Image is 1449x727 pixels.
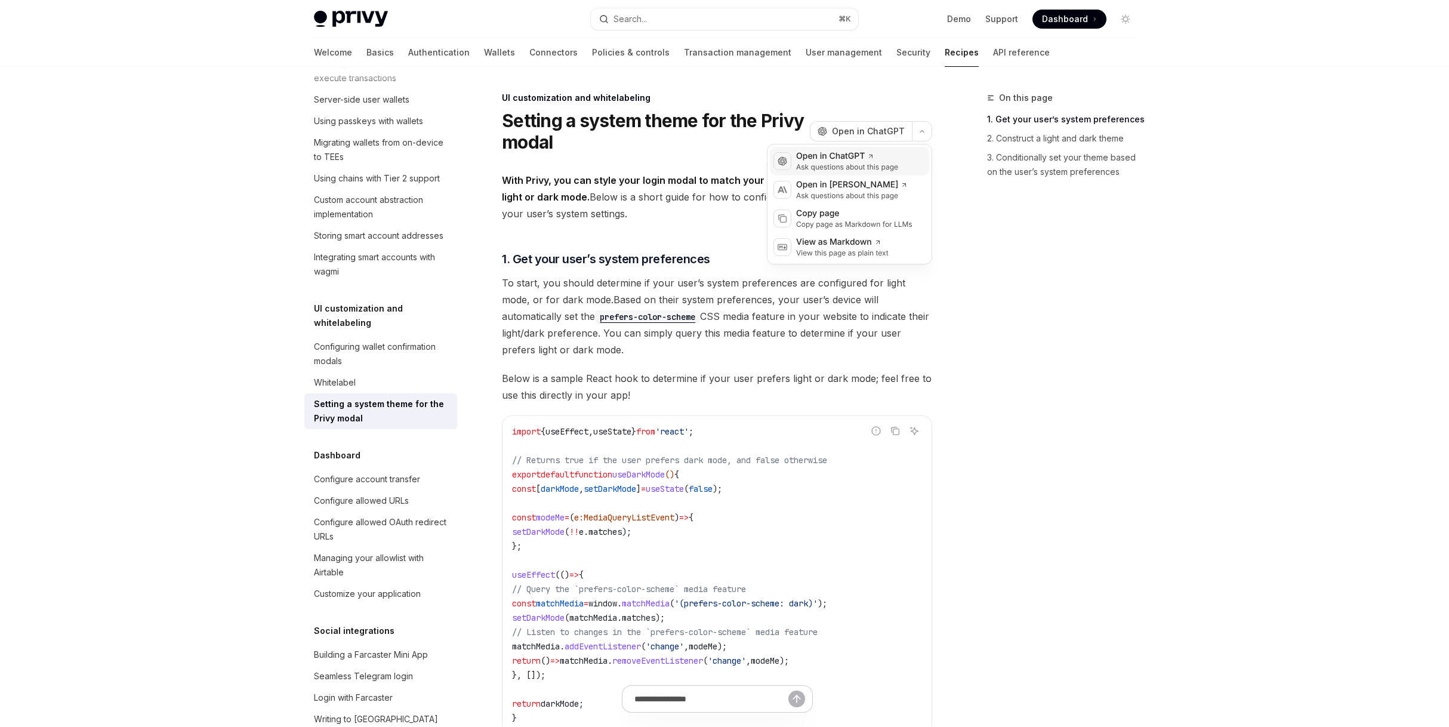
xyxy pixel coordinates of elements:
[689,426,693,437] span: ;
[796,162,898,172] div: Ask questions about this page
[314,340,450,368] div: Configuring wallet confirmation modals
[574,469,612,480] span: function
[314,229,443,243] div: Storing smart account addresses
[592,38,670,67] a: Policies & controls
[565,512,569,523] span: =
[512,598,536,609] span: const
[502,110,805,153] h1: Setting a system theme for the Privy modal
[584,483,636,494] span: setDarkMode
[617,612,622,623] span: .
[655,612,665,623] span: );
[304,132,457,168] a: Migrating wallets from on-device to TEEs
[684,641,689,652] span: ,
[612,655,703,666] span: removeEventListener
[655,426,689,437] span: 'react'
[512,455,827,466] span: // Returns true if the user prefers dark mode, and false otherwise
[512,526,565,537] span: setDarkMode
[641,641,646,652] span: (
[304,512,457,547] a: Configure allowed OAuth redirect URLs
[670,598,674,609] span: (
[565,526,569,537] span: (
[947,13,971,25] a: Demo
[674,512,679,523] span: )
[304,189,457,225] a: Custom account abstraction implementation
[622,612,655,623] span: matches
[512,612,565,623] span: setDarkMode
[993,38,1050,67] a: API reference
[304,168,457,189] a: Using chains with Tier 2 support
[541,655,550,666] span: ()
[314,551,450,580] div: Managing your allowlist with Airtable
[636,426,655,437] span: from
[304,469,457,490] a: Configure account transfer
[550,655,560,666] span: =>
[674,469,679,480] span: {
[314,624,394,638] h5: Social integrations
[746,655,751,666] span: ,
[584,512,674,523] span: MediaQueryListEvent
[584,598,588,609] span: =
[838,14,851,24] span: ⌘ K
[634,686,788,712] input: Ask a question...
[579,483,584,494] span: ,
[595,310,700,324] code: prefers-color-scheme
[304,89,457,110] a: Server-side user wallets
[541,483,579,494] span: darkMode
[545,426,588,437] span: useEffect
[588,526,622,537] span: matches
[512,426,541,437] span: import
[636,483,641,494] span: ]
[314,712,438,726] div: Writing to [GEOGRAPHIC_DATA]
[717,641,727,652] span: );
[713,483,722,494] span: );
[987,129,1145,148] a: 2. Construct a light and dark theme
[868,423,884,439] button: Report incorrect code
[679,512,689,523] span: =>
[999,91,1053,105] span: On this page
[408,38,470,67] a: Authentication
[569,612,617,623] span: matchMedia
[304,644,457,666] a: Building a Farcaster Mini App
[588,426,593,437] span: ,
[314,114,423,128] div: Using passkeys with wallets
[569,512,574,523] span: (
[304,666,457,687] a: Seamless Telegram login
[304,687,457,708] a: Login with Farcaster
[502,251,710,267] span: 1. Get your user’s system preferences
[512,469,541,480] span: export
[641,483,646,494] span: =
[304,336,457,372] a: Configuring wallet confirmation modals
[796,191,908,201] div: Ask questions about this page
[536,512,565,523] span: modeMe
[512,541,522,552] span: };
[796,208,912,220] div: Copy page
[622,598,670,609] span: matchMedia
[512,655,541,666] span: return
[314,587,421,601] div: Customize your application
[304,110,457,132] a: Using passkeys with wallets
[788,691,805,707] button: Send message
[613,12,647,26] div: Search...
[314,494,409,508] div: Configure allowed URLs
[314,93,409,107] div: Server-side user wallets
[512,512,536,523] span: const
[665,469,674,480] span: ()
[896,38,930,67] a: Security
[832,125,905,137] span: Open in ChatGPT
[536,483,541,494] span: [
[304,247,457,282] a: Integrating smart accounts with wagmi
[512,627,818,637] span: // Listen to changes in the `prefers-color-scheme` media feature
[796,236,889,248] div: View as Markdown
[541,469,574,480] span: default
[529,38,578,67] a: Connectors
[810,121,912,141] button: Open in ChatGPT
[565,612,569,623] span: (
[708,655,746,666] span: 'change'
[304,393,457,429] a: Setting a system theme for the Privy modal
[541,426,545,437] span: {
[579,526,584,537] span: e
[512,483,536,494] span: const
[314,301,457,330] h5: UI customization and whitelabeling
[314,448,360,463] h5: Dashboard
[579,512,584,523] span: :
